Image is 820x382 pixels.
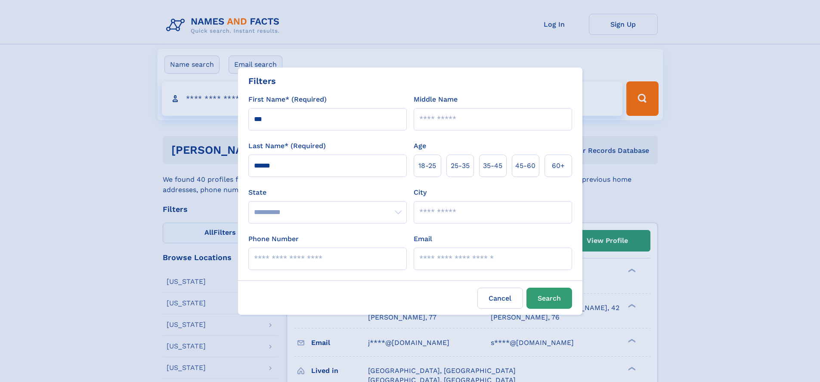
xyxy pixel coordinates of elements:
span: 35‑45 [483,161,502,171]
label: Cancel [477,288,523,309]
label: Age [414,141,426,151]
label: State [248,187,407,198]
span: 45‑60 [515,161,535,171]
label: Middle Name [414,94,458,105]
span: 18‑25 [418,161,436,171]
button: Search [526,288,572,309]
label: Email [414,234,432,244]
span: 60+ [552,161,565,171]
label: First Name* (Required) [248,94,327,105]
label: City [414,187,427,198]
label: Last Name* (Required) [248,141,326,151]
span: 25‑35 [451,161,470,171]
div: Filters [248,75,276,87]
label: Phone Number [248,234,299,244]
